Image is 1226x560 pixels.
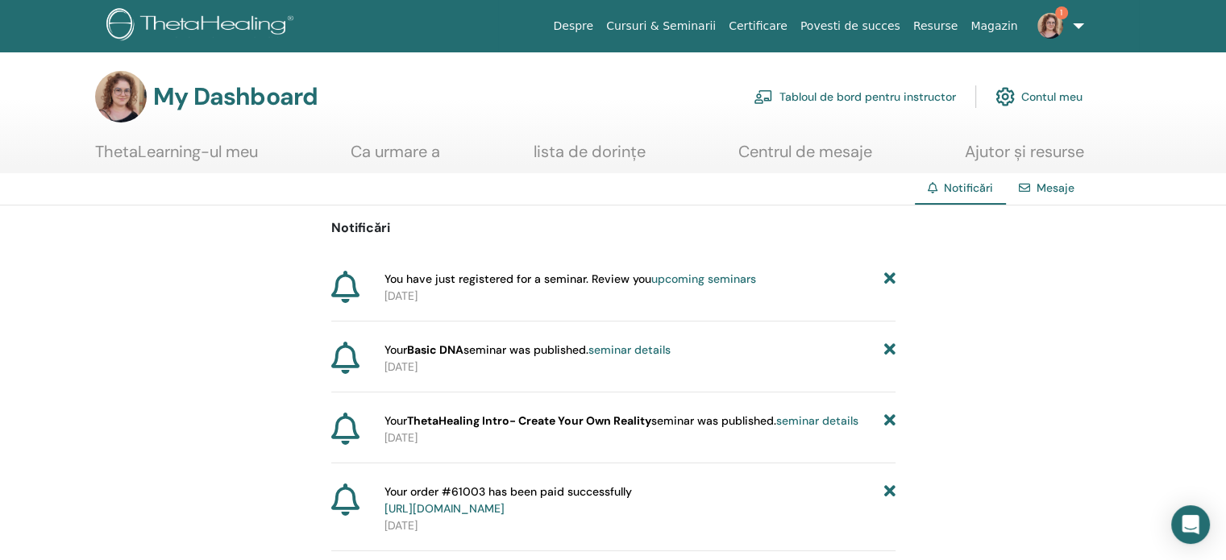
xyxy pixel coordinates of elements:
[944,180,993,195] span: Notificări
[651,272,756,286] a: upcoming seminars
[384,501,505,516] a: [URL][DOMAIN_NAME]
[1055,6,1068,19] span: 1
[95,71,147,122] img: default.jpg
[95,142,258,173] a: ThetaLearning-ul meu
[754,89,773,104] img: chalkboard-teacher.svg
[1037,180,1074,195] a: Mesaje
[384,342,671,359] span: Your seminar was published.
[1037,13,1063,39] img: default.jpg
[600,11,722,41] a: Cursuri & Seminarii
[384,429,896,446] p: [DATE]
[534,142,646,173] a: lista de dorințe
[153,82,318,111] h3: My Dashboard
[794,11,907,41] a: Povesti de succes
[738,142,872,173] a: Centrul de mesaje
[384,483,632,517] span: Your order #61003 has been paid successfully
[588,342,671,357] a: seminar details
[331,218,896,238] p: Notificări
[384,413,858,429] span: Your seminar was published.
[351,142,440,173] a: Ca urmare a
[995,83,1015,110] img: cog.svg
[964,11,1024,41] a: Magazin
[106,8,299,44] img: logo.png
[722,11,794,41] a: Certificare
[407,413,651,428] strong: ThetaHealing Intro- Create Your Own Reality
[1171,505,1210,544] div: Open Intercom Messenger
[965,142,1084,173] a: Ajutor și resurse
[384,271,756,288] span: You have just registered for a seminar. Review you
[907,11,965,41] a: Resurse
[776,413,858,428] a: seminar details
[995,79,1083,114] a: Contul meu
[407,342,463,357] strong: Basic DNA
[384,359,896,375] p: [DATE]
[384,517,896,534] p: [DATE]
[547,11,600,41] a: Despre
[384,288,896,305] p: [DATE]
[754,79,956,114] a: Tabloul de bord pentru instructor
